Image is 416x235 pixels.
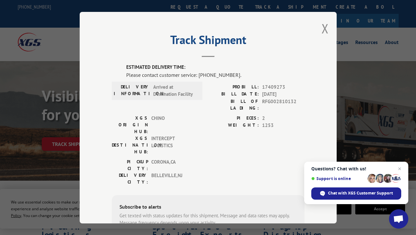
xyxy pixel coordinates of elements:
[311,176,365,181] span: Support is online
[311,187,401,200] div: Chat with XGS Customer Support
[126,71,305,78] div: Please contact customer service: [PHONE_NUMBER].
[151,135,195,155] span: INTERCEPT LOGISTICS
[262,83,305,91] span: 17409273
[151,114,195,135] span: CHINO
[119,212,297,226] div: Get texted with status updates for this shipment. Message and data rates may apply. Message frequ...
[328,190,393,196] span: Chat with XGS Customer Support
[112,158,148,172] label: PICKUP CITY:
[119,203,297,212] div: Subscribe to alerts
[208,122,259,129] label: WEIGHT:
[262,91,305,98] span: [DATE]
[262,114,305,122] span: 2
[112,35,305,48] h2: Track Shipment
[153,83,197,98] span: Arrived at Destination Facility
[151,172,195,185] span: BELLEVILLE , NJ
[311,166,401,171] span: Questions? Chat with us!
[262,98,305,111] span: RFG002810132
[208,98,259,111] label: BILL OF LADING:
[112,172,148,185] label: DELIVERY CITY:
[389,209,408,229] div: Open chat
[112,114,148,135] label: XGS ORIGIN HUB:
[112,135,148,155] label: XGS DESTINATION HUB:
[396,165,403,173] span: Close chat
[151,158,195,172] span: CORONA , CA
[114,83,150,98] label: DELIVERY INFORMATION:
[126,64,305,71] label: ESTIMATED DELIVERY TIME:
[208,91,259,98] label: BILL DATE:
[322,20,329,37] button: Close modal
[262,122,305,129] span: 1253
[208,83,259,91] label: PROBILL:
[208,114,259,122] label: PIECES:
